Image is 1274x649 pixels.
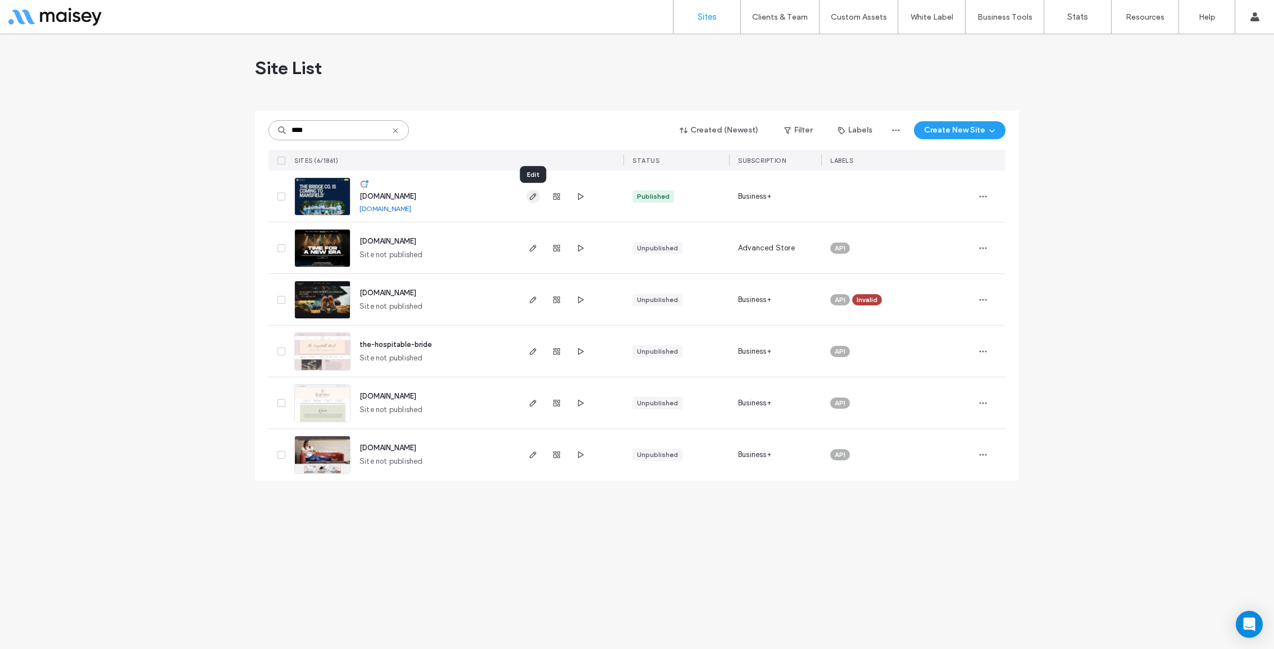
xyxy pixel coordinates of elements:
[670,121,768,139] button: Created (Newest)
[360,444,416,452] a: [DOMAIN_NAME]
[738,449,771,460] span: Business+
[911,12,953,22] label: White Label
[773,121,823,139] button: Filter
[698,12,717,22] label: Sites
[1067,12,1088,22] label: Stats
[360,249,423,260] span: Site not published
[360,353,423,364] span: Site not published
[738,157,786,164] span: Subscription
[360,404,423,415] span: Site not published
[360,456,423,467] span: Site not published
[637,243,678,253] div: Unpublished
[633,157,659,164] span: STATUS
[830,157,853,164] span: LABELS
[738,294,771,305] span: Business+
[835,243,845,253] span: API
[738,397,771,409] span: Business+
[360,204,411,213] a: [DOMAIN_NAME]
[255,57,322,79] span: Site List
[1126,12,1164,22] label: Resources
[857,295,877,305] span: Invalid
[360,289,416,297] a: [DOMAIN_NAME]
[520,166,547,183] div: Edit
[752,12,808,22] label: Clients & Team
[738,346,771,357] span: Business+
[831,12,887,22] label: Custom Assets
[360,340,432,349] a: the-hospitable-bride
[738,243,795,254] span: Advanced Store
[294,157,338,164] span: SITES (6/1861)
[835,398,845,408] span: API
[637,450,678,460] div: Unpublished
[1236,611,1263,638] div: Open Intercom Messenger
[360,392,416,400] a: [DOMAIN_NAME]
[360,192,416,200] a: [DOMAIN_NAME]
[637,398,678,408] div: Unpublished
[835,450,845,460] span: API
[828,121,882,139] button: Labels
[637,295,678,305] div: Unpublished
[26,8,49,18] span: Help
[360,301,423,312] span: Site not published
[1199,12,1216,22] label: Help
[977,12,1032,22] label: Business Tools
[835,295,845,305] span: API
[835,346,845,357] span: API
[914,121,1005,139] button: Create New Site
[738,191,771,202] span: Business+
[637,346,678,357] div: Unpublished
[360,237,416,245] a: [DOMAIN_NAME]
[637,191,670,202] div: Published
